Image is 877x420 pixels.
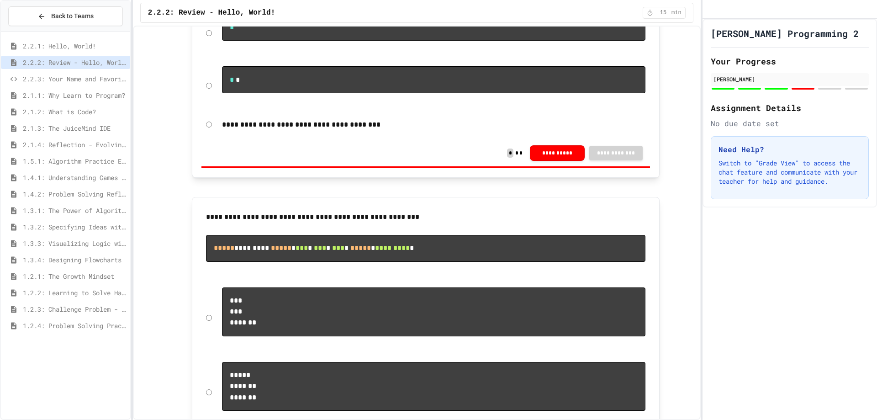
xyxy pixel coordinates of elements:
[23,304,127,314] span: 1.2.3: Challenge Problem - The Bridge
[23,173,127,182] span: 1.4.1: Understanding Games with Flowcharts
[23,222,127,232] span: 1.3.2: Specifying Ideas with Pseudocode
[23,90,127,100] span: 2.1.1: Why Learn to Program?
[23,321,127,330] span: 1.2.4: Problem Solving Practice
[51,11,94,21] span: Back to Teams
[23,271,127,281] span: 1.2.1: The Growth Mindset
[719,159,861,186] p: Switch to "Grade View" to access the chat feature and communicate with your teacher for help and ...
[148,7,275,18] span: 2.2.2: Review - Hello, World!
[713,75,866,83] div: [PERSON_NAME]
[711,55,869,68] h2: Your Progress
[23,74,127,84] span: 2.2.3: Your Name and Favorite Movie
[23,189,127,199] span: 1.4.2: Problem Solving Reflection
[711,101,869,114] h2: Assignment Details
[719,144,861,155] h3: Need Help?
[23,206,127,215] span: 1.3.1: The Power of Algorithms
[23,239,127,248] span: 1.3.3: Visualizing Logic with Flowcharts
[23,123,127,133] span: 2.1.3: The JuiceMind IDE
[23,107,127,117] span: 2.1.2: What is Code?
[23,288,127,298] span: 1.2.2: Learning to Solve Hard Problems
[23,156,127,166] span: 1.5.1: Algorithm Practice Exercises
[711,118,869,129] div: No due date set
[671,9,682,16] span: min
[23,140,127,149] span: 2.1.4: Reflection - Evolving Technology
[711,27,859,40] h1: [PERSON_NAME] Programming 2
[656,9,671,16] span: 15
[23,41,127,51] span: 2.2.1: Hello, World!
[23,58,127,67] span: 2.2.2: Review - Hello, World!
[23,255,127,265] span: 1.3.4: Designing Flowcharts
